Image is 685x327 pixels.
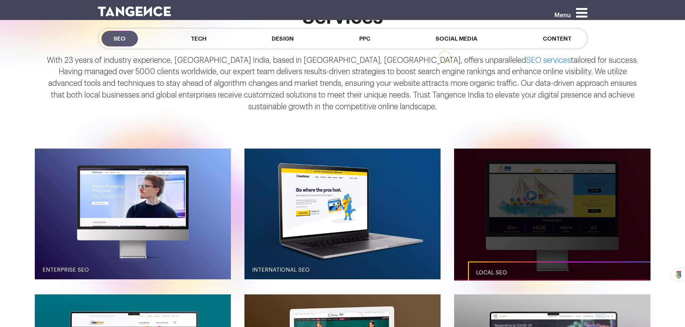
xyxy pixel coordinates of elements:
span: Tech [179,31,219,46]
a: Enterprise SEO [35,259,231,281]
button: Local SEO [454,149,651,279]
img: logo SVG [98,6,171,16]
span: PPC [347,31,383,46]
span: SEO [101,31,138,46]
p: With 23 years of industry experience, [GEOGRAPHIC_DATA] India, based in [GEOGRAPHIC_DATA], [GEOGR... [42,55,643,113]
a: Local SEO [468,261,664,283]
span: International SEO [252,267,310,273]
a: SEO services [526,56,571,64]
span: Social Media [423,31,490,46]
a: International SEO [244,259,441,281]
button: International SEO [244,149,441,279]
span: Local SEO [476,270,507,275]
span: Design [260,31,306,46]
span: Enterprise SEO [42,267,89,273]
button: Enterprise SEO [35,149,231,279]
span: Content [530,31,584,46]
